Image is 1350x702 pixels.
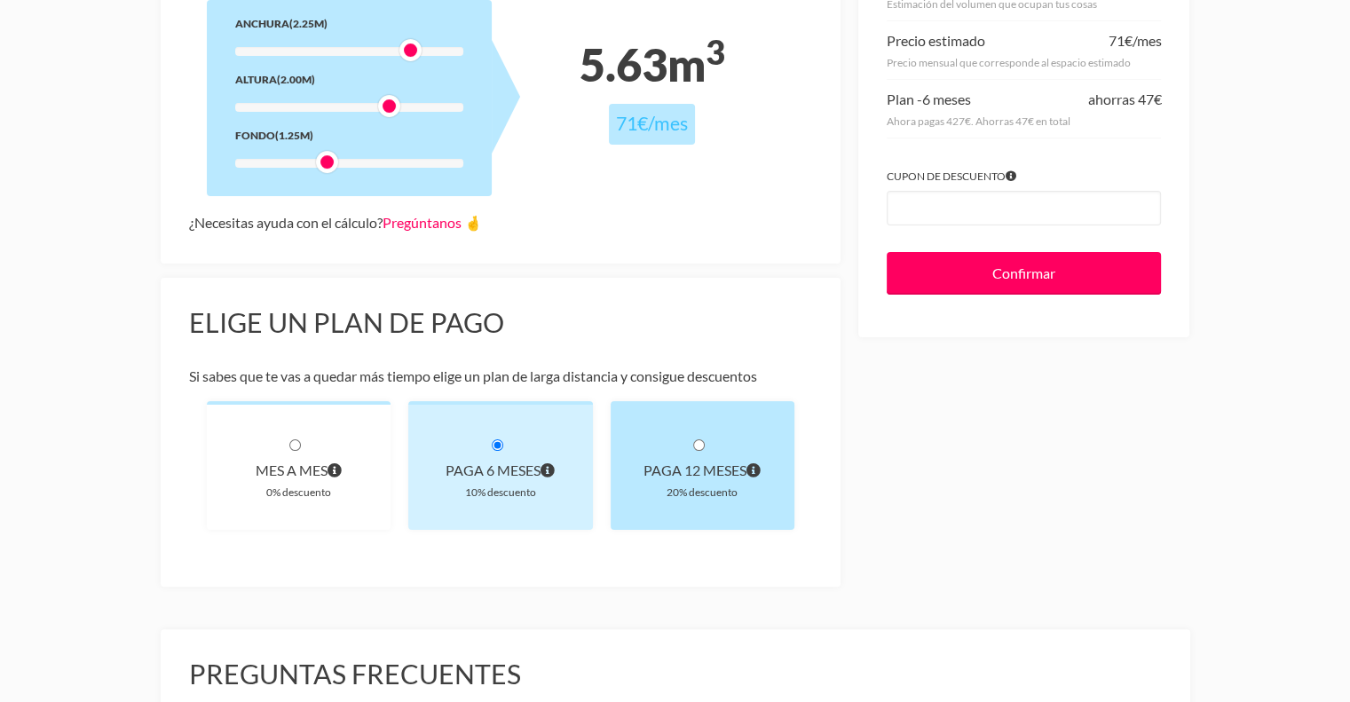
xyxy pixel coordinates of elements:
[235,70,463,89] div: Altura
[189,658,1162,691] h3: Preguntas frecuentes
[887,252,1161,295] input: Confirmar
[887,28,985,53] div: Precio estimado
[1031,476,1350,702] div: Widget chat
[437,483,564,501] div: 10% descuento
[887,53,1161,72] div: Precio mensual que corresponde al espacio estimado
[579,37,667,91] span: 5.63
[275,129,313,142] span: (1.25m)
[639,483,767,501] div: 20% descuento
[1006,167,1016,185] span: Si tienes algún cupón introdúcelo para aplicar el descuento
[328,458,342,483] span: Pagas al principio de cada mes por el volumen que ocupan tus cosas. A diferencia de otros planes ...
[189,364,813,389] p: Si sabes que te vas a quedar más tiempo elige un plan de larga distancia y consigue descuentos
[383,214,482,231] a: Pregúntanos 🤞
[437,458,564,483] div: paga 6 meses
[1132,32,1161,49] span: /mes
[189,306,813,340] h3: Elige un plan de pago
[922,91,971,107] span: 6 meses
[541,458,555,483] span: Pagas cada 6 meses por el volumen que ocupan tus cosas. El precio incluye el descuento de 10% y e...
[235,126,463,145] div: Fondo
[887,167,1161,185] label: Cupon de descuento
[235,483,363,501] div: 0% descuento
[667,37,724,91] span: m
[639,458,767,483] div: paga 12 meses
[235,458,363,483] div: Mes a mes
[887,112,1161,130] div: Ahora pagas 427€. Ahorras 47€ en total
[705,32,724,72] sup: 3
[648,112,688,135] span: /mes
[189,210,813,235] div: ¿Necesitas ayuda con el cálculo?
[1031,476,1350,702] iframe: Chat Widget
[1087,87,1161,112] div: ahorras 47€
[746,458,761,483] span: Pagas cada 12 meses por el volumen que ocupan tus cosas. El precio incluye el descuento de 20% y ...
[616,112,648,135] span: 71€
[289,17,328,30] span: (2.25m)
[235,14,463,33] div: Anchura
[277,73,315,86] span: (2.00m)
[887,87,971,112] div: Plan -
[1108,32,1132,49] span: 71€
